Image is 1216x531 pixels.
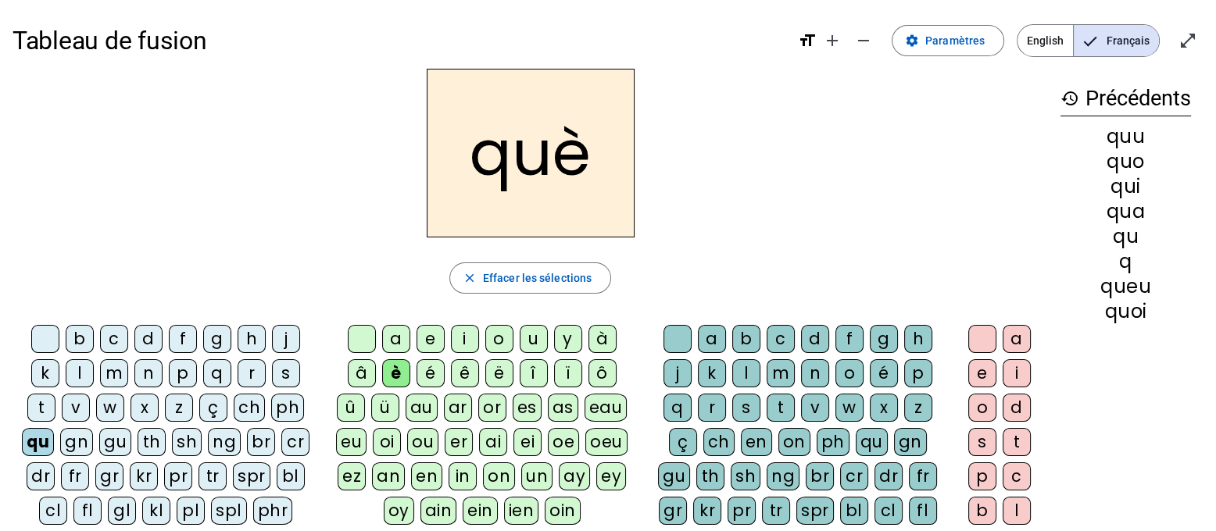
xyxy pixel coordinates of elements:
div: tr [198,462,227,490]
div: v [62,394,90,422]
div: kl [142,497,170,525]
div: ez [338,462,366,490]
div: ng [767,462,799,490]
div: sh [172,428,202,456]
div: â [348,359,376,387]
div: v [801,394,829,422]
div: a [1003,325,1031,353]
mat-icon: close [463,271,477,285]
div: on [483,462,515,490]
div: ë [485,359,513,387]
div: gu [99,428,131,456]
div: o [485,325,513,353]
div: ph [817,428,849,456]
div: ï [554,359,582,387]
div: oy [384,497,414,525]
div: l [66,359,94,387]
mat-icon: format_size [798,31,817,50]
div: ein [463,497,498,525]
div: bl [277,462,305,490]
div: au [406,394,438,422]
div: h [238,325,266,353]
div: l [1003,497,1031,525]
div: ch [703,428,735,456]
div: gr [95,462,123,490]
div: tr [762,497,790,525]
div: ph [271,394,304,422]
div: bl [840,497,868,525]
div: s [732,394,760,422]
div: dr [27,462,55,490]
div: z [904,394,932,422]
div: ay [559,462,590,490]
div: a [698,325,726,353]
div: en [411,462,442,490]
div: ain [420,497,457,525]
div: d [801,325,829,353]
div: q [203,359,231,387]
div: ar [444,394,472,422]
div: ç [199,394,227,422]
div: as [548,394,578,422]
div: qu [1060,227,1191,246]
div: s [968,428,996,456]
div: ê [451,359,479,387]
div: d [1003,394,1031,422]
div: cl [39,497,67,525]
div: oe [548,428,579,456]
div: k [31,359,59,387]
div: g [870,325,898,353]
div: k [698,359,726,387]
div: n [134,359,163,387]
div: an [372,462,405,490]
div: fr [61,462,89,490]
div: spl [211,497,247,525]
div: oeu [585,428,628,456]
div: p [904,359,932,387]
h1: Tableau de fusion [13,16,785,66]
div: on [778,428,810,456]
div: s [272,359,300,387]
div: kr [693,497,721,525]
button: Diminuer la taille de la police [848,25,879,56]
div: é [870,359,898,387]
div: ou [407,428,438,456]
div: spr [233,462,270,490]
div: or [478,394,506,422]
div: gn [60,428,93,456]
div: pr [164,462,192,490]
div: h [904,325,932,353]
mat-button-toggle-group: Language selection [1017,24,1160,57]
div: cl [874,497,903,525]
div: fl [909,497,937,525]
div: ç [669,428,697,456]
div: er [445,428,473,456]
div: gn [894,428,927,456]
div: u [520,325,548,353]
button: Paramètres [892,25,1004,56]
div: th [138,428,166,456]
mat-icon: remove [854,31,873,50]
div: gl [108,497,136,525]
div: t [27,394,55,422]
div: fl [73,497,102,525]
div: î [520,359,548,387]
div: quo [1060,152,1191,171]
div: c [100,325,128,353]
div: x [131,394,159,422]
div: gu [658,462,690,490]
div: g [203,325,231,353]
div: a [382,325,410,353]
mat-icon: history [1060,89,1079,108]
div: in [449,462,477,490]
div: e [968,359,996,387]
div: ai [479,428,507,456]
div: fr [909,462,937,490]
div: dr [874,462,903,490]
div: qu [22,428,54,456]
div: à [588,325,617,353]
div: pl [177,497,205,525]
div: é [417,359,445,387]
div: qu [856,428,888,456]
div: en [741,428,772,456]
